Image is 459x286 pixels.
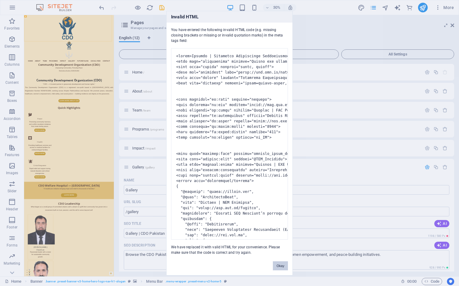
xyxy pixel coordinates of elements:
button: Okay [273,261,288,270]
h3: Invalid HTML [167,11,292,23]
pre: <lorem>Ipsumdo | Sitametco Adipiscinge Seddoeiusmod (TEM) Incididu</utlab> <etdo magn="aliquaenim... [171,48,288,240]
div: You have entered the following invalid HTML code (e.g. missing closing brackets or missing or inv... [167,23,292,255]
div: Hero Banner [3,87,297,204]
